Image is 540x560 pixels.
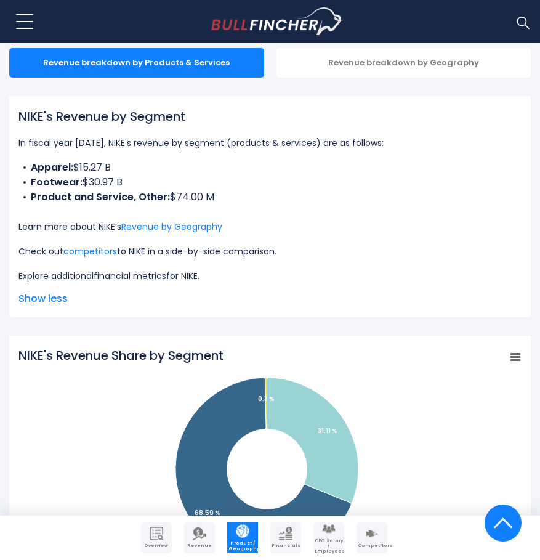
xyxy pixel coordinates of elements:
a: Company Employees [313,522,344,553]
h1: NIKE's Revenue by Segment [18,107,522,126]
b: Footwear: [31,175,83,189]
a: Company Overview [141,522,172,553]
span: Competitors [358,543,386,548]
span: Financials [272,543,300,548]
li: $74.00 M [18,190,522,205]
div: Revenue breakdown by Geography [276,48,531,78]
a: Company Competitors [357,522,387,553]
p: Learn more about NIKE’s [18,219,522,234]
li: $30.97 B [18,175,522,190]
a: Company Revenue [184,522,215,553]
p: Explore additional for NIKE. [18,269,522,283]
tspan: 0.3 % [258,394,275,404]
b: Product and Service, Other: [31,190,170,204]
span: CEO Salary / Employees [315,538,343,554]
a: Company Product/Geography [227,522,258,553]
p: In fiscal year [DATE], NIKE's revenue by segment (products & services) are as follows: [18,136,522,150]
a: financial metrics [94,270,166,282]
div: Revenue breakdown by Products & Services [9,48,264,78]
span: Product / Geography [228,541,257,551]
span: Revenue [185,543,214,548]
a: Go to homepage [211,7,344,36]
a: Company Financials [270,522,301,553]
img: bullfincher logo [211,7,344,36]
tspan: 68.59 % [195,508,220,517]
b: Apparel: [31,160,73,174]
p: Check out to NIKE in a side-by-side comparison. [18,244,522,259]
span: Overview [142,543,171,548]
span: Show less [18,291,522,306]
a: competitors [63,245,117,258]
tspan: NIKE's Revenue Share by Segment [18,347,224,364]
li: $15.27 B [18,160,522,175]
tspan: 31.11 % [318,426,337,436]
a: Revenue by Geography [121,221,222,233]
